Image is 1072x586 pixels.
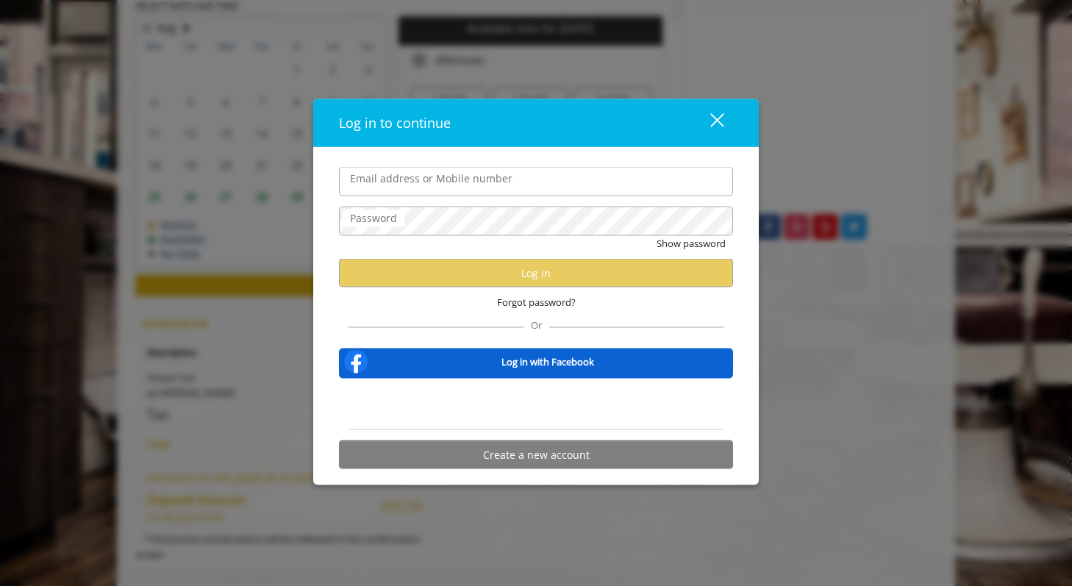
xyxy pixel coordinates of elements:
[657,236,726,251] button: Show password
[339,207,733,236] input: Password
[693,112,723,134] div: close dialog
[683,108,733,138] button: close dialog
[497,295,576,310] span: Forgot password?
[455,388,617,421] iframe: Sign in with Google Button
[339,167,733,196] input: Email address or Mobile number
[339,259,733,287] button: Log in
[343,171,520,187] label: Email address or Mobile number
[501,354,594,369] b: Log in with Facebook
[339,440,733,469] button: Create a new account
[343,210,404,226] label: Password
[524,318,549,332] span: Or
[339,114,451,132] span: Log in to continue
[341,347,371,376] img: facebook-logo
